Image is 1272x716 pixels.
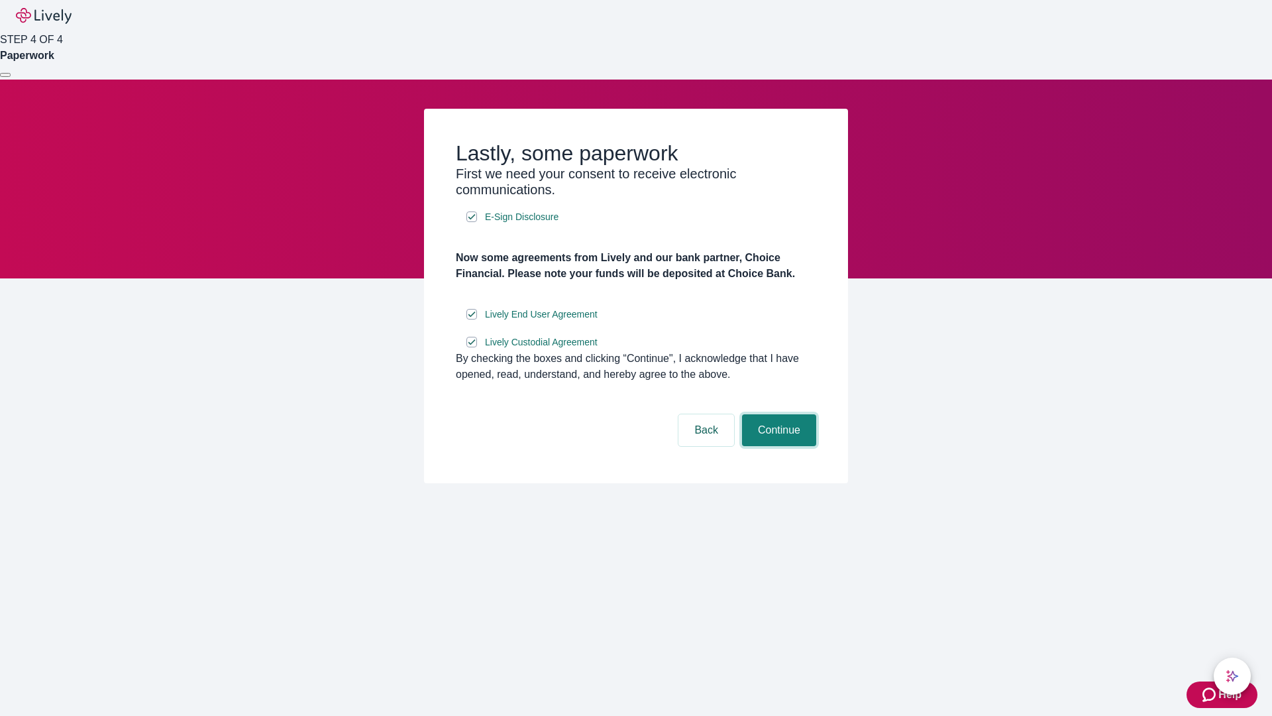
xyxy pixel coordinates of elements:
[482,306,600,323] a: e-sign disclosure document
[482,334,600,351] a: e-sign disclosure document
[1202,687,1218,703] svg: Zendesk support icon
[16,8,72,24] img: Lively
[485,308,598,322] span: Lively End User Agreement
[456,141,816,166] h2: Lastly, some paperwork
[1226,670,1239,683] svg: Lively AI Assistant
[456,250,816,282] h4: Now some agreements from Lively and our bank partner, Choice Financial. Please note your funds wi...
[456,351,816,383] div: By checking the boxes and clicking “Continue", I acknowledge that I have opened, read, understand...
[456,166,816,198] h3: First we need your consent to receive electronic communications.
[678,414,734,446] button: Back
[1214,658,1251,695] button: chat
[482,209,561,225] a: e-sign disclosure document
[1187,682,1257,708] button: Zendesk support iconHelp
[485,210,558,224] span: E-Sign Disclosure
[485,335,598,349] span: Lively Custodial Agreement
[1218,687,1242,703] span: Help
[742,414,816,446] button: Continue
